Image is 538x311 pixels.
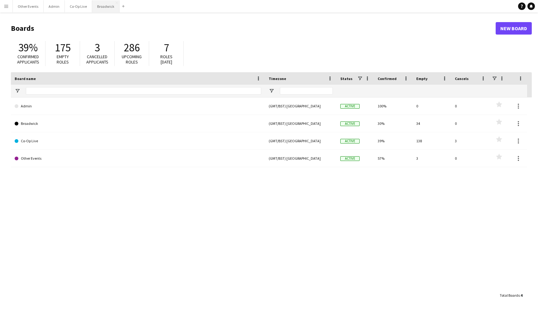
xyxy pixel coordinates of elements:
span: Timezone [269,76,286,81]
span: Active [340,104,360,109]
span: Cancels [455,76,469,81]
span: Active [340,139,360,144]
div: (GMT/BST) [GEOGRAPHIC_DATA] [265,132,337,149]
span: Confirmed [378,76,397,81]
div: 57% [374,150,413,167]
a: Admin [15,97,261,115]
div: 3 [451,132,490,149]
div: 138 [413,132,451,149]
div: 3 [413,150,451,167]
a: New Board [496,22,532,35]
a: Co-Op Live [15,132,261,150]
div: 0 [451,97,490,115]
button: Other Events [13,0,44,12]
div: 0 [451,115,490,132]
span: Confirmed applicants [17,54,39,65]
input: Board name Filter Input [26,87,261,95]
h1: Boards [11,24,496,33]
span: 7 [164,41,169,54]
a: Other Events [15,150,261,167]
div: : [500,289,522,301]
span: 4 [521,293,522,298]
span: Empty roles [57,54,69,65]
button: Open Filter Menu [15,88,20,94]
span: Active [340,121,360,126]
div: (GMT/BST) [GEOGRAPHIC_DATA] [265,115,337,132]
span: 3 [95,41,100,54]
a: Broadwick [15,115,261,132]
div: 34 [413,115,451,132]
span: Status [340,76,352,81]
span: 286 [124,41,140,54]
div: (GMT/BST) [GEOGRAPHIC_DATA] [265,97,337,115]
div: (GMT/BST) [GEOGRAPHIC_DATA] [265,150,337,167]
button: Open Filter Menu [269,88,274,94]
span: Roles [DATE] [160,54,172,65]
span: 175 [55,41,71,54]
button: Admin [44,0,65,12]
span: Board name [15,76,36,81]
span: 39% [18,41,38,54]
div: 100% [374,97,413,115]
div: 30% [374,115,413,132]
div: 0 [413,97,451,115]
button: Broadwick [92,0,120,12]
span: Upcoming roles [122,54,142,65]
span: Total Boards [500,293,520,298]
span: Empty [416,76,427,81]
input: Timezone Filter Input [280,87,333,95]
div: 39% [374,132,413,149]
div: 0 [451,150,490,167]
span: Cancelled applicants [86,54,108,65]
button: Co-Op Live [65,0,92,12]
span: Active [340,156,360,161]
